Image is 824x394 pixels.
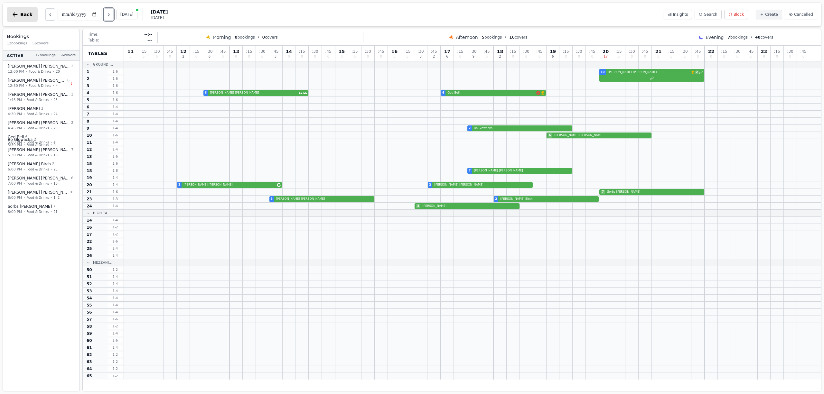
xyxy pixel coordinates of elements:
[35,53,56,58] span: 12 bookings
[220,50,226,53] span: : 45
[53,142,55,147] span: 9
[483,50,490,53] span: : 45
[26,142,49,147] span: Food & Drinks
[87,105,89,110] span: 6
[8,181,22,186] span: 7:00 PM
[50,126,52,131] span: •
[53,195,60,200] span: 1, 2
[4,61,78,77] button: [PERSON_NAME] [PERSON_NAME]212:00 PM•Food & Drinks•20
[8,190,68,195] span: [PERSON_NAME] [PERSON_NAME]
[8,78,66,83] span: [PERSON_NAME] [PERSON_NAME]
[8,209,22,215] span: 8:00 PM
[536,50,542,53] span: : 45
[420,55,422,58] span: 3
[664,10,692,19] button: Insights
[312,50,318,53] span: : 30
[53,112,58,116] span: 24
[644,55,646,58] span: 0
[509,35,515,40] span: 16
[206,50,212,53] span: : 30
[20,12,33,17] span: Back
[87,182,92,188] span: 20
[53,97,58,102] span: 23
[734,50,740,53] span: : 30
[88,32,98,37] span: Time:
[154,50,160,53] span: : 30
[4,145,78,160] button: [PERSON_NAME] [PERSON_NAME]75:30 PM•Food & Drinks•18
[108,105,123,109] span: 1 - 4
[7,41,27,46] span: 12 bookings
[380,55,382,58] span: 0
[26,97,49,102] span: Food & Drinks
[275,55,276,58] span: 3
[486,55,488,58] span: 0
[261,55,263,58] span: 0
[143,55,145,58] span: 0
[108,197,123,201] span: 1 - 3
[442,91,444,95] span: 6
[497,49,503,54] span: 18
[433,55,435,58] span: 2
[129,55,131,58] span: 0
[8,137,33,142] span: Bo Glowacka
[108,147,123,152] span: 1 - 4
[695,50,701,53] span: : 45
[727,35,730,40] span: 7
[87,76,89,81] span: 2
[7,53,23,58] span: Active
[41,106,43,112] span: 3
[802,55,804,58] span: 0
[299,50,305,53] span: : 15
[193,50,199,53] span: : 15
[108,168,123,173] span: 1 - 8
[8,167,22,172] span: 6:00 PM
[26,195,49,200] span: Food & Drinks
[29,69,51,74] span: Food & Drinks
[87,154,92,159] span: 13
[167,50,173,53] span: : 45
[50,195,52,200] span: •
[8,97,22,103] span: 1:45 PM
[50,167,52,172] span: •
[8,195,22,200] span: 8:00 PM
[259,50,265,53] span: : 30
[8,106,40,111] span: [PERSON_NAME]
[213,34,231,41] span: Morning
[108,161,123,166] span: 1 - 6
[446,91,536,95] span: Ged Bell
[697,55,699,58] span: 0
[525,55,527,58] span: 0
[417,50,424,53] span: : 30
[4,76,78,91] button: [PERSON_NAME] [PERSON_NAME]612:30 PM•Food & Drinks•4
[52,69,54,74] span: •
[552,55,554,58] span: 6
[8,125,22,131] span: 4:45 PM
[23,97,25,102] span: •
[576,50,582,53] span: : 30
[71,64,73,69] span: 2
[26,209,49,214] span: Food & Drinks
[151,9,168,15] span: [DATE]
[785,10,817,19] button: Cancelled
[60,53,76,58] span: 56 covers
[708,49,714,54] span: 22
[50,142,52,147] span: •
[365,50,371,53] span: : 30
[565,55,567,58] span: 0
[222,55,224,58] span: 0
[26,167,49,172] span: Food & Drinks
[272,50,278,53] span: : 45
[563,50,569,53] span: : 15
[765,12,778,17] span: Create
[695,70,698,74] span: 2
[7,33,76,40] h3: Bookings
[87,175,92,180] span: 19
[25,69,27,74] span: •
[446,55,448,58] span: 6
[52,83,54,88] span: •
[7,7,38,22] button: Back
[4,188,78,203] button: [PERSON_NAME] [PERSON_NAME]108:00 PM•Food & Drinks•1, 2
[727,35,747,40] span: bookings
[314,55,316,58] span: 0
[670,55,672,58] span: 0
